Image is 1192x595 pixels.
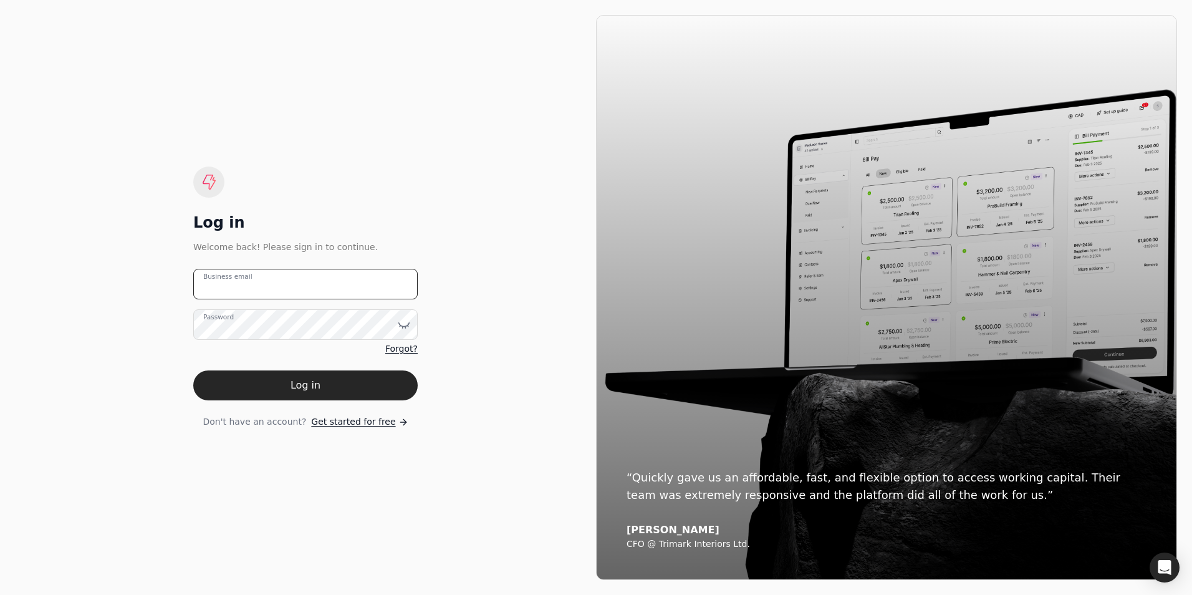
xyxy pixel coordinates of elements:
[193,213,418,233] div: Log in
[627,524,1146,536] div: [PERSON_NAME]
[203,312,234,322] label: Password
[311,415,408,428] a: Get started for free
[311,415,395,428] span: Get started for free
[627,469,1146,504] div: “Quickly gave us an affordable, fast, and flexible option to access working capital. Their team w...
[193,240,418,254] div: Welcome back! Please sign in to continue.
[627,539,1146,550] div: CFO @ Trimark Interiors Ltd.
[1150,553,1180,583] div: Open Intercom Messenger
[193,370,418,400] button: Log in
[203,272,252,282] label: Business email
[385,342,418,356] a: Forgot?
[203,415,306,428] span: Don't have an account?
